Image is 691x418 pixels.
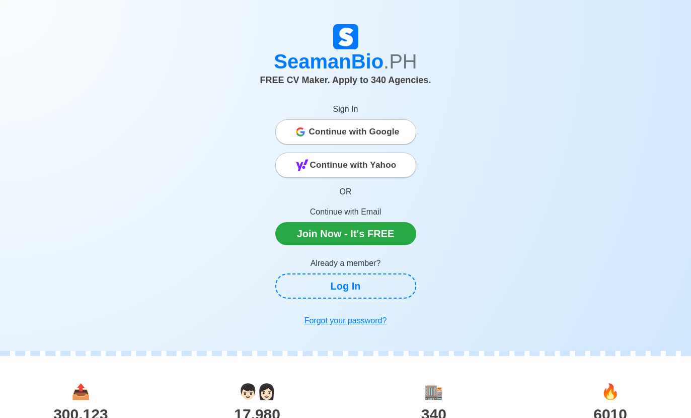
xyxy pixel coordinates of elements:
[310,155,397,175] span: Continue with Yahoo
[275,186,416,198] p: OR
[424,383,443,400] span: agencies
[275,206,416,218] p: Continue with Email
[260,75,431,85] span: FREE CV Maker. Apply to 340 Agencies.
[275,311,416,331] a: Forgot your password?
[275,222,416,245] a: Join Now - It's FREE
[275,103,416,115] p: Sign In
[275,273,416,299] a: Log In
[66,49,625,74] h1: SeamanBio
[275,257,416,269] p: Already a member?
[304,316,387,325] u: Forgot your password?
[333,24,358,49] img: Logo
[601,383,620,400] span: jobs
[239,383,276,400] span: users
[309,122,400,142] span: Continue with Google
[275,153,416,178] button: Continue with Yahoo
[383,50,417,73] span: .PH
[71,383,90,400] span: applications
[275,119,416,145] button: Continue with Google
